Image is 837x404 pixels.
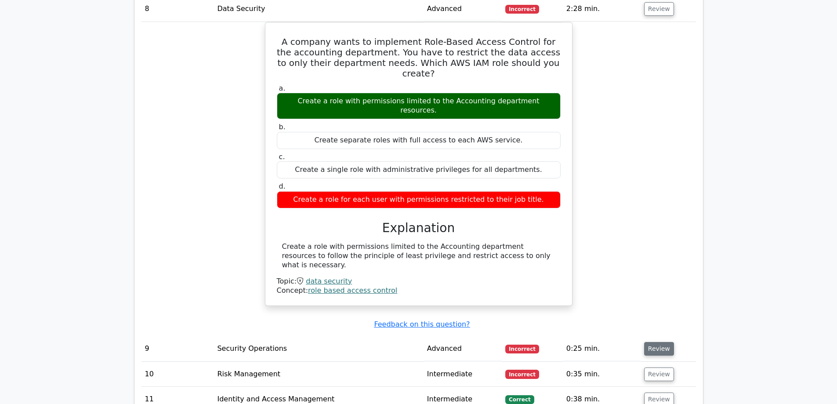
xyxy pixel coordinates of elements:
[214,336,423,361] td: Security Operations
[374,320,470,328] a: Feedback on this question?
[282,242,555,269] div: Create a role with permissions limited to the Accounting department resources to follow the princ...
[505,370,539,379] span: Incorrect
[644,368,674,381] button: Review
[277,132,561,149] div: Create separate roles with full access to each AWS service.
[279,182,286,190] span: d.
[424,362,502,387] td: Intermediate
[279,153,285,161] span: c.
[277,93,561,119] div: Create a role with permissions limited to the Accounting department resources.
[563,362,641,387] td: 0:35 min.
[644,2,674,16] button: Review
[277,161,561,178] div: Create a single role with administrative privileges for all departments.
[277,191,561,208] div: Create a role for each user with permissions restricted to their job title.
[563,336,641,361] td: 0:25 min.
[505,5,539,14] span: Incorrect
[141,362,214,387] td: 10
[424,336,502,361] td: Advanced
[644,342,674,356] button: Review
[308,286,397,295] a: role based access control
[141,336,214,361] td: 9
[277,286,561,295] div: Concept:
[505,395,534,404] span: Correct
[282,221,555,236] h3: Explanation
[276,36,562,79] h5: A company wants to implement Role-Based Access Control for the accounting department. You have to...
[279,84,286,92] span: a.
[505,345,539,353] span: Incorrect
[277,277,561,286] div: Topic:
[306,277,352,285] a: data security
[279,123,286,131] span: b.
[214,362,423,387] td: Risk Management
